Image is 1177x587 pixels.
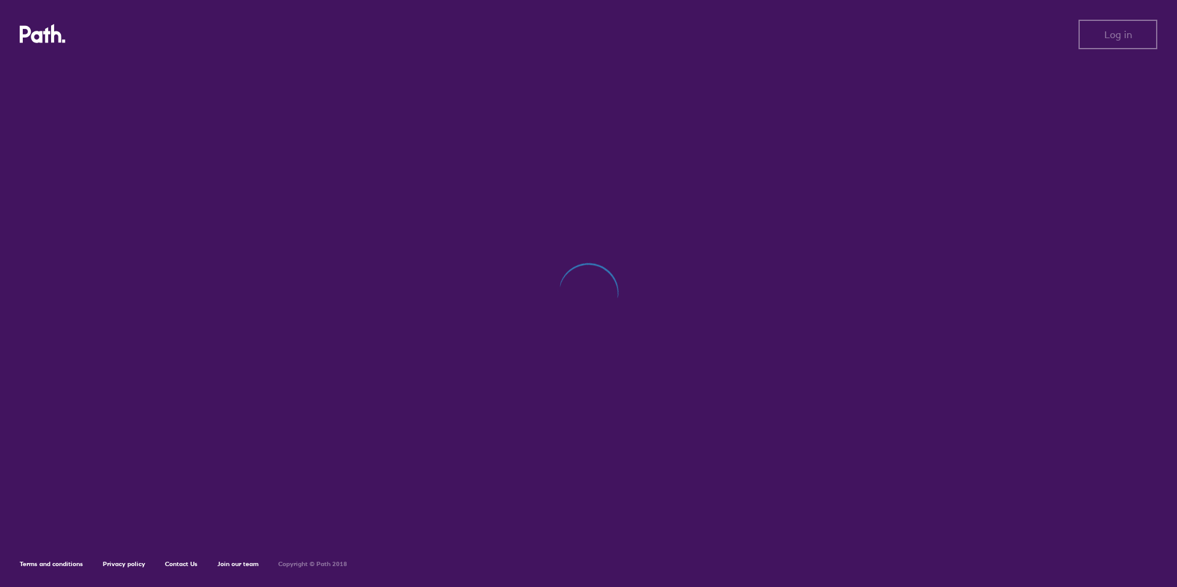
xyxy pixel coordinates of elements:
[20,560,83,568] a: Terms and conditions
[103,560,145,568] a: Privacy policy
[278,561,347,568] h6: Copyright © Path 2018
[1079,20,1157,49] button: Log in
[217,560,259,568] a: Join our team
[165,560,198,568] a: Contact Us
[1104,29,1132,40] span: Log in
